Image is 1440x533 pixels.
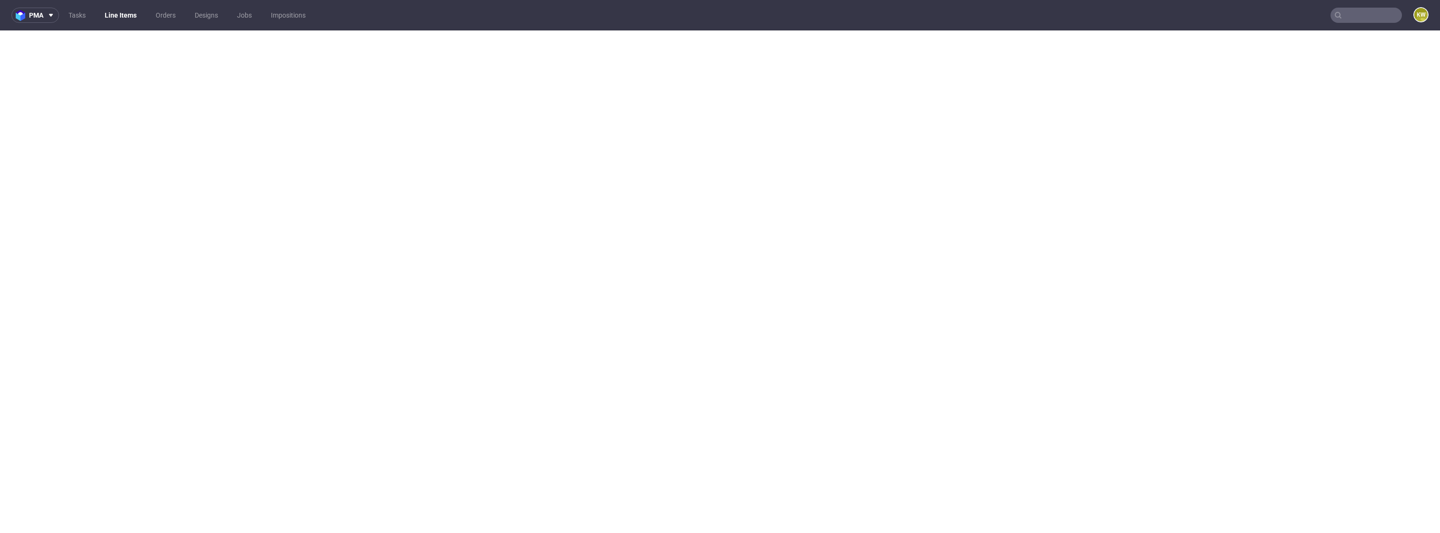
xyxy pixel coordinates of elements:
a: Line Items [99,8,142,23]
button: pma [11,8,59,23]
a: Orders [150,8,181,23]
a: Tasks [63,8,91,23]
a: Jobs [231,8,258,23]
img: logo [16,10,29,21]
a: Designs [189,8,224,23]
span: pma [29,12,43,19]
figcaption: KW [1414,8,1428,21]
a: Impositions [265,8,311,23]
